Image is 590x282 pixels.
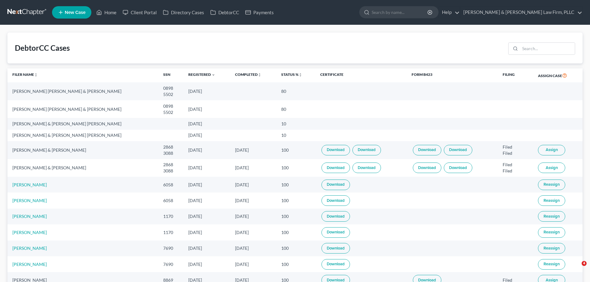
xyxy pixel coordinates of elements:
[183,224,230,240] td: [DATE]
[212,73,215,77] i: expand_more
[183,100,230,118] td: [DATE]
[544,246,560,251] span: Reassign
[12,214,47,219] a: [PERSON_NAME]
[498,68,533,83] th: Filing
[538,259,565,270] button: Reassign
[321,227,350,238] a: Download
[276,130,316,141] td: 10
[183,241,230,256] td: [DATE]
[12,262,47,267] a: [PERSON_NAME]
[413,145,441,155] a: Download
[258,73,261,77] i: unfold_more
[321,211,350,222] a: Download
[321,180,350,190] a: Download
[321,243,350,254] a: Download
[544,214,560,219] span: Reassign
[538,195,565,206] button: Reassign
[163,245,178,251] div: 7690
[163,144,178,150] div: 2868
[235,72,261,77] a: Completedunfold_more
[544,198,560,203] span: Reassign
[321,259,350,270] a: Download
[12,106,153,112] div: [PERSON_NAME] [PERSON_NAME] & [PERSON_NAME]
[183,193,230,208] td: [DATE]
[460,7,582,18] a: [PERSON_NAME] & [PERSON_NAME] Law Firm, PLLC
[444,145,472,155] a: Download
[276,100,316,118] td: 80
[352,145,381,155] a: Download
[230,159,276,177] td: [DATE]
[544,182,560,187] span: Reassign
[163,229,178,236] div: 1170
[183,177,230,193] td: [DATE]
[503,144,528,150] div: Filed
[183,118,230,129] td: [DATE]
[544,262,560,267] span: Reassign
[163,213,178,219] div: 1170
[12,72,38,77] a: Filer Nameunfold_more
[12,121,153,127] div: [PERSON_NAME] & [PERSON_NAME] [PERSON_NAME]
[163,109,178,115] div: 5502
[12,245,47,251] a: [PERSON_NAME]
[163,261,178,267] div: 7690
[321,195,350,206] a: Download
[12,182,47,187] a: [PERSON_NAME]
[163,162,178,168] div: 2868
[230,256,276,272] td: [DATE]
[538,227,565,238] button: Reassign
[163,168,178,174] div: 3088
[372,7,428,18] input: Search by name...
[163,103,178,109] div: 0898
[183,159,230,177] td: [DATE]
[299,73,302,77] i: unfold_more
[569,261,584,276] iframe: Intercom live chat
[230,141,276,159] td: [DATE]
[538,243,565,254] button: Reassign
[503,168,528,174] div: Filed
[12,147,153,153] div: [PERSON_NAME] & [PERSON_NAME]
[163,182,178,188] div: 6058
[160,7,207,18] a: Directory Cases
[538,180,565,190] button: Reassign
[538,145,565,155] button: Assign
[12,132,153,138] div: [PERSON_NAME] & [PERSON_NAME] [PERSON_NAME]
[34,73,38,77] i: unfold_more
[538,211,565,222] button: Reassign
[230,177,276,193] td: [DATE]
[163,197,178,204] div: 6058
[230,209,276,224] td: [DATE]
[12,165,153,171] div: [PERSON_NAME] & [PERSON_NAME]
[120,7,160,18] a: Client Portal
[276,141,316,159] td: 100
[276,241,316,256] td: 100
[439,7,460,18] a: Help
[207,7,242,18] a: DebtorCC
[230,241,276,256] td: [DATE]
[12,198,47,203] a: [PERSON_NAME]
[503,162,528,168] div: Filed
[276,209,316,224] td: 100
[582,261,587,266] span: 4
[503,150,528,156] div: Filed
[544,230,560,235] span: Reassign
[163,150,178,156] div: 3088
[183,209,230,224] td: [DATE]
[413,163,441,173] a: Download
[321,163,350,173] a: Download
[183,256,230,272] td: [DATE]
[533,68,583,83] th: Assign Case
[163,85,178,91] div: 0898
[230,193,276,208] td: [DATE]
[188,72,215,77] a: Registered expand_more
[444,163,472,173] a: Download
[321,145,350,155] a: Download
[276,224,316,240] td: 100
[183,141,230,159] td: [DATE]
[276,118,316,129] td: 10
[230,224,276,240] td: [DATE]
[281,72,302,77] a: Status %unfold_more
[276,82,316,100] td: 80
[65,10,85,15] span: New Case
[407,68,498,83] th: Form B423
[276,193,316,208] td: 100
